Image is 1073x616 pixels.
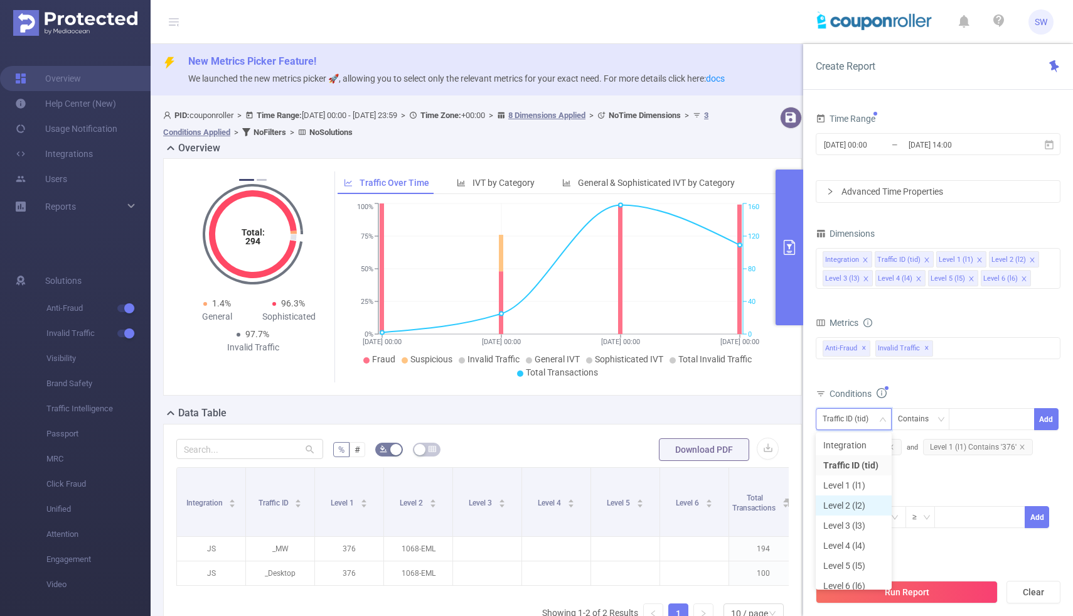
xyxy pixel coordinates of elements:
i: icon: close [968,276,974,283]
span: Level 4 [538,499,563,507]
span: Click Fraud [46,472,151,497]
li: Level 3 (l3) [816,516,892,536]
span: > [286,127,298,137]
p: JS [177,537,245,561]
i: icon: caret-up [705,497,712,501]
span: Traffic Intelligence [46,396,151,421]
div: Sort [228,497,236,505]
h2: Overview [178,141,220,156]
i: icon: caret-down [295,502,302,506]
div: Sort [636,497,644,505]
b: No Time Dimensions [609,111,681,120]
span: Metrics [816,318,858,328]
i: icon: down [923,514,931,522]
span: General & Sophisticated IVT by Category [578,178,735,188]
span: Fraud [372,354,395,364]
span: Integration [186,499,225,507]
div: Sort [294,497,302,505]
a: docs [706,73,725,84]
li: Level 5 (l5) [928,270,978,286]
li: Integration [823,251,872,267]
p: _Desktop [246,561,314,585]
i: icon: caret-up [567,497,574,501]
li: Traffic ID (tid) [816,455,892,475]
i: icon: bar-chart [562,178,571,187]
i: icon: right [826,188,834,195]
span: > [230,127,242,137]
span: Brand Safety [46,371,151,396]
div: ≥ [912,507,926,527]
div: Traffic ID (tid) [823,409,877,430]
a: Overview [15,66,81,91]
li: Level 1 (l1) [936,251,986,267]
a: Integrations [15,141,93,166]
i: icon: caret-up [636,497,643,501]
span: MRC [46,446,151,472]
span: Traffic ID [259,499,291,507]
h2: Data Table [178,406,227,421]
span: > [585,111,597,120]
i: icon: bar-chart [457,178,466,187]
tspan: [DATE] 00:00 [720,338,759,346]
div: Sort [429,497,437,505]
li: Level 6 (l6) [816,576,892,596]
li: Level 5 (l5) [816,556,892,576]
i: icon: close [976,257,983,264]
button: 2 [257,179,267,181]
b: No Filters [254,127,286,137]
a: Users [15,166,67,192]
span: Suspicious [410,354,452,364]
i: icon: close [916,276,922,283]
div: Level 6 (l6) [983,271,1018,287]
img: Protected Media [13,10,137,36]
span: Anti-Fraud [46,296,151,321]
i: icon: line-chart [344,178,353,187]
u: 8 Dimensions Applied [508,111,585,120]
tspan: 75% [361,232,373,240]
span: Invalid Traffic [875,340,933,357]
b: PID: [174,111,190,120]
i: icon: caret-down [429,502,436,506]
span: Sophisticated IVT [595,354,663,364]
i: icon: close [862,257,868,264]
i: icon: caret-down [498,502,505,506]
span: > [233,111,245,120]
div: Sort [567,497,575,505]
i: icon: caret-down [636,502,643,506]
tspan: 80 [748,265,755,273]
div: Level 2 (l2) [991,252,1026,268]
tspan: Total: [242,227,265,237]
span: Conditions [830,389,887,399]
p: _MW [246,537,314,561]
p: 376 [315,537,383,561]
span: Level 5 [607,499,632,507]
tspan: [DATE] 00:00 [363,338,402,346]
i: icon: info-circle [863,318,872,327]
span: # [355,445,360,455]
i: icon: caret-up [229,497,236,501]
span: Reports [45,202,76,212]
tspan: 0% [365,330,373,338]
span: New Metrics Picker Feature! [188,55,316,67]
span: 96.3% [281,298,305,308]
span: and [907,443,1038,451]
span: Traffic Over Time [360,178,429,188]
div: General [181,310,253,323]
p: 194 [729,537,798,561]
span: 97.7% [245,329,269,339]
li: Level 2 (l2) [989,251,1039,267]
i: icon: caret-up [360,497,367,501]
button: Download PDF [659,438,749,461]
i: icon: thunderbolt [163,57,176,69]
li: Level 4 (l4) [875,270,926,286]
i: icon: bg-colors [380,445,387,453]
tspan: 100% [357,203,373,212]
button: Run Report [816,581,998,603]
tspan: 50% [361,265,373,273]
li: Level 3 (l3) [823,270,873,286]
span: ✕ [924,341,929,356]
div: Sort [360,497,368,505]
li: Traffic ID (tid) [875,251,934,267]
i: icon: close [1029,257,1035,264]
div: Traffic ID (tid) [877,252,921,268]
